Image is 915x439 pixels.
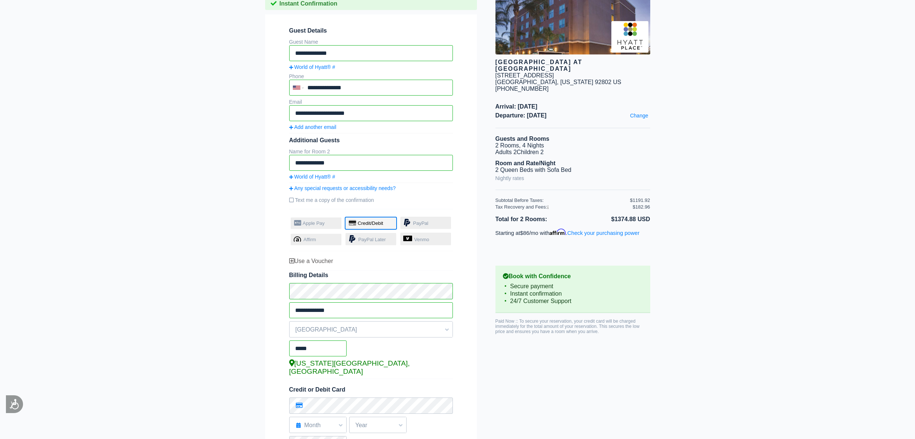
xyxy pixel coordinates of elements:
span: Credit/Debit [358,220,383,226]
span: US [613,79,621,85]
li: 24/7 Customer Support [503,297,643,305]
a: Add another email [289,124,453,130]
div: [US_STATE][GEOGRAPHIC_DATA], [GEOGRAPHIC_DATA] [289,359,453,376]
span: Guest Details [289,27,453,34]
span: Year [350,419,406,432]
span: Apple Pay [303,220,324,226]
li: Secure payment [503,283,643,290]
a: Check your purchasing power - Learn more about Affirm Financing (opens in modal) [567,230,640,236]
label: Name for Room 2 [289,149,330,154]
label: Phone [289,73,304,79]
div: $182.96 [633,204,650,210]
div: Subtotal Before Taxes: [495,197,630,203]
img: Brand logo for Hyatt Place at Anaheim Resort / Convention Center [611,21,648,53]
span: Paid Now :: To secure your reservation, your credit card will be charged immediately for the tota... [495,319,640,334]
label: Email [289,99,302,105]
label: Text me a copy of the confirmation [289,194,453,206]
div: [PHONE_NUMBER] [495,86,650,92]
div: United States: +1 [290,80,305,95]
span: 92802 [595,79,612,85]
div: Tax Recovery and Fees: [495,204,630,210]
div: Use a Voucher [289,258,453,265]
span: Affirm [550,229,566,235]
span: [US_STATE] [560,79,593,85]
span: PayPal [413,220,428,226]
b: Book with Confidence [503,273,643,280]
span: Children 2 [517,149,544,155]
span: Credit or Debit Card [289,386,345,393]
a: Nightly rates [495,173,524,183]
div: [GEOGRAPHIC_DATA] at [GEOGRAPHIC_DATA] [495,59,650,72]
img: venmo-logo.svg [403,236,412,241]
div: [STREET_ADDRESS] [495,72,554,79]
span: Departure: [DATE] [495,112,650,119]
iframe: PayPal Message 1 [495,243,650,250]
div: Additional Guests [289,137,453,144]
b: Guests and Rooms [495,136,550,142]
span: affirm [294,236,303,242]
span: Billing Details [289,272,453,279]
label: Guest Name [289,39,318,45]
li: 2 Rooms, 4 Nights [495,142,650,149]
span: Month [290,419,346,432]
b: Room and Rate/Night [495,160,556,166]
a: Any special requests or accessibility needs? [289,185,453,191]
li: 2 Queen Beds with Sofa Bed [495,167,650,173]
a: World of Hyatt® # [289,174,453,180]
span: Arrival: [DATE] [495,103,650,110]
li: Total for 2 Rooms: [495,214,573,224]
li: Instant confirmation [503,290,643,297]
li: Adults 2 [495,149,650,156]
a: World of Hyatt® # [289,64,453,70]
p: Starting at /mo with . [495,229,650,236]
span: Affirm [304,237,316,242]
li: $1374.88 USD [573,214,650,224]
span: [GEOGRAPHIC_DATA] [290,323,453,336]
span: $86 [520,230,530,236]
a: Change [628,111,650,120]
span: Venmo [414,237,429,242]
div: $1191.92 [630,197,650,203]
span: [GEOGRAPHIC_DATA], [495,79,559,85]
span: PayPal Later [358,237,385,242]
